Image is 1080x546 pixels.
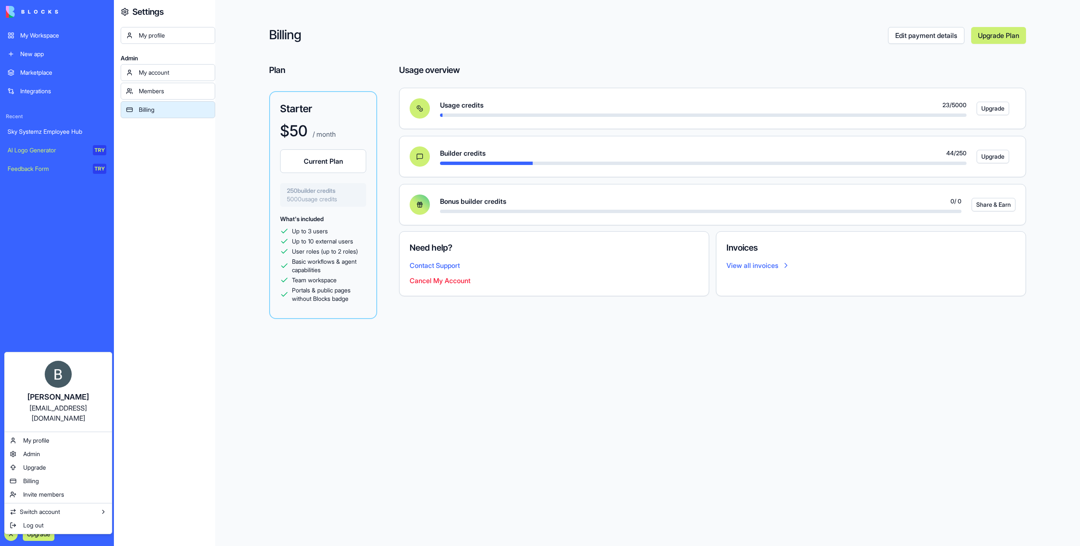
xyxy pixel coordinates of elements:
span: Switch account [20,508,60,516]
span: Log out [23,521,43,530]
div: [EMAIL_ADDRESS][DOMAIN_NAME] [13,403,103,423]
a: Billing [6,474,110,488]
span: My profile [23,436,49,445]
div: TRY [93,145,106,155]
div: TRY [93,164,106,174]
span: Upgrade [23,463,46,472]
span: Invite members [23,490,64,499]
span: Recent [3,113,111,120]
div: AI Logo Generator [8,146,87,154]
span: Admin [23,450,40,458]
a: [PERSON_NAME][EMAIL_ADDRESS][DOMAIN_NAME] [6,354,110,430]
a: My profile [6,434,110,447]
a: Admin [6,447,110,461]
a: Upgrade [6,461,110,474]
a: Invite members [6,488,110,501]
img: ACg8ocIL7BWi83_T2o4NHVXshCdUiiCosQAbOj8fAz4E1AddnnU8cw=s96-c [45,361,72,388]
span: Billing [23,477,39,485]
div: Feedback Form [8,165,87,173]
div: [PERSON_NAME] [13,391,103,403]
div: Sky Systemz Employee Hub [8,127,106,136]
